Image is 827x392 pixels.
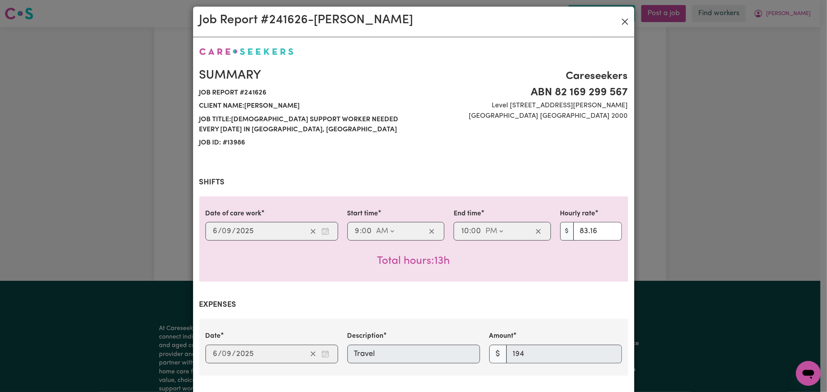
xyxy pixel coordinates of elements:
[199,136,409,150] span: Job ID: # 13986
[205,209,262,219] label: Date of care work
[363,225,373,237] input: --
[471,225,482,237] input: --
[213,225,218,237] input: --
[347,209,378,219] label: Start time
[223,348,232,360] input: --
[218,227,222,236] span: /
[619,15,631,28] button: Close
[236,225,254,237] input: ----
[796,361,821,386] iframe: Button to launch messaging window
[418,101,628,111] span: Level [STREET_ADDRESS][PERSON_NAME]
[199,13,413,28] h2: Job Report # 241626 - [PERSON_NAME]
[471,227,476,235] span: 0
[362,227,367,235] span: 0
[377,256,450,266] span: Total hours worked: 13 hours
[418,68,628,84] span: Careseekers
[199,68,409,83] h2: Summary
[489,345,507,363] span: $
[218,350,222,358] span: /
[236,348,254,360] input: ----
[199,113,409,137] span: Job title: [DEMOGRAPHIC_DATA] Support Worker Needed Every [DATE] In [GEOGRAPHIC_DATA], [GEOGRAPHI...
[213,348,218,360] input: --
[319,225,331,237] button: Enter the date of care work
[347,345,480,363] input: Travel
[560,222,574,241] span: $
[560,209,596,219] label: Hourly rate
[199,86,409,100] span: Job report # 241626
[223,225,232,237] input: --
[199,300,628,309] h2: Expenses
[205,331,221,341] label: Date
[319,348,331,360] button: Enter the date of expense
[222,350,227,358] span: 0
[199,178,628,187] h2: Shifts
[199,100,409,113] span: Client name: [PERSON_NAME]
[418,84,628,101] span: ABN 82 169 299 567
[199,48,294,55] img: Careseekers logo
[307,225,319,237] button: Clear date
[469,227,471,236] span: :
[418,111,628,121] span: [GEOGRAPHIC_DATA] [GEOGRAPHIC_DATA] 2000
[347,331,384,341] label: Description
[454,209,481,219] label: End time
[232,350,236,358] span: /
[232,227,236,236] span: /
[360,227,362,236] span: :
[307,348,319,360] button: Clear date
[355,225,360,237] input: --
[461,225,469,237] input: --
[222,227,227,235] span: 0
[489,331,514,341] label: Amount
